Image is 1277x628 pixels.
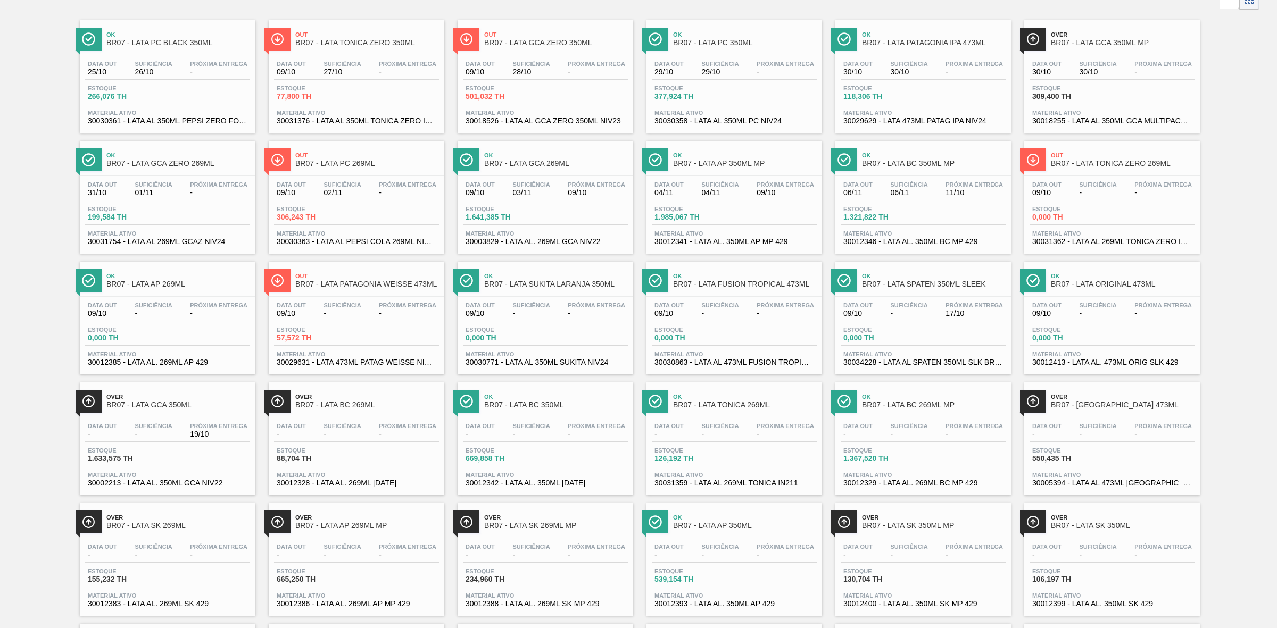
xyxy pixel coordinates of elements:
span: 266,076 TH [88,93,162,101]
img: Ícone [82,153,95,166]
span: Ok [673,393,817,400]
span: 09/10 [843,309,873,317]
span: - [135,430,172,438]
span: Data out [843,61,873,67]
span: - [379,189,436,197]
span: Out [484,31,628,38]
span: Estoque [466,326,540,333]
span: 199,584 TH [88,213,162,221]
span: BR07 - LATA BC 350ML MP [862,160,1006,168]
span: Ok [1051,273,1195,279]
span: Suficiência [1079,423,1116,429]
span: 30029629 - LATA 473ML PATAG IPA NIV24 [843,117,1003,125]
img: Ícone [460,153,473,166]
span: - [379,309,436,317]
span: Material ativo [466,110,625,116]
span: 09/10 [466,309,495,317]
span: 09/10 [277,68,306,76]
span: Próxima Entrega [190,423,247,429]
span: Data out [466,181,495,188]
a: ÍconeOkBR07 - LATA SPATEN 350ML SLEEKData out09/10Suficiência-Próxima Entrega17/10Estoque0,000 TH... [827,254,1016,374]
span: Estoque [843,85,918,91]
img: Ícone [837,274,851,287]
span: 09/10 [466,68,495,76]
span: 306,243 TH [277,213,351,221]
a: ÍconeOkBR07 - LATA TÔNICA 269MLData out-Suficiência-Próxima Entrega-Estoque126,192 THMaterial ati... [638,374,827,495]
span: Material ativo [654,351,814,357]
span: Próxima Entrega [379,302,436,308]
span: Data out [843,423,873,429]
span: Over [1051,393,1195,400]
span: Data out [277,181,306,188]
img: Ícone [271,153,284,166]
span: BR07 - LATA TÔNICA 269ML [673,401,817,409]
span: - [1134,189,1192,197]
span: - [135,309,172,317]
span: Data out [1032,302,1062,308]
img: Ícone [1026,32,1040,46]
span: Suficiência [324,302,361,308]
span: BR07 - LATA PC BLACK 350ML [106,39,250,47]
span: Suficiência [512,423,550,429]
span: Próxima Entrega [757,302,814,308]
span: Suficiência [512,181,550,188]
span: Suficiência [1079,302,1116,308]
span: Estoque [843,206,918,212]
span: Próxima Entrega [190,181,247,188]
span: BR07 - LATA PATAGONIA AMBER 473ML [1051,401,1195,409]
span: Material ativo [654,230,814,237]
span: Ok [862,152,1006,158]
span: 27/10 [324,68,361,76]
span: Estoque [1032,326,1107,333]
span: Data out [654,423,684,429]
img: Ícone [271,274,284,287]
span: Suficiência [135,423,172,429]
span: Estoque [88,85,162,91]
span: Data out [843,181,873,188]
span: - [1079,189,1116,197]
span: Estoque [1032,85,1107,91]
span: Próxima Entrega [1134,302,1192,308]
span: Material ativo [843,351,1003,357]
a: ÍconeOkBR07 - LATA PC BLACK 350MLData out25/10Suficiência26/10Próxima Entrega-Estoque266,076 THMa... [72,12,261,133]
span: - [379,430,436,438]
span: 19/10 [190,430,247,438]
span: Out [295,31,439,38]
span: Over [295,393,439,400]
img: Ícone [460,32,473,46]
span: Ok [862,393,1006,400]
span: 1.321,822 TH [843,213,918,221]
img: Ícone [271,395,284,408]
span: BR07 - LATA GCA 350ML [106,401,250,409]
span: BR07 - LATA BC 269ML [295,401,439,409]
span: Suficiência [701,423,739,429]
span: 06/11 [890,189,927,197]
span: Data out [843,302,873,308]
span: 0,000 TH [654,334,729,342]
span: - [757,309,814,317]
span: Material ativo [843,110,1003,116]
img: Ícone [837,395,851,408]
span: Material ativo [88,351,247,357]
span: Suficiência [135,61,172,67]
span: 30012385 - LATA AL. 269ML AP 429 [88,358,247,366]
img: Ícone [837,32,851,46]
a: ÍconeOutBR07 - LATA TÔNICA ZERO 269MLData out09/10Suficiência-Próxima Entrega-Estoque0,000 THMate... [1016,133,1205,254]
span: 04/11 [654,189,684,197]
span: Suficiência [701,181,739,188]
span: 09/10 [277,189,306,197]
img: Ícone [82,274,95,287]
span: BR07 - LATA GCA ZERO 350ML [484,39,628,47]
span: Suficiência [135,302,172,308]
span: Próxima Entrega [757,181,814,188]
span: Próxima Entrega [757,423,814,429]
span: 0,000 TH [1032,213,1107,221]
span: BR07 - LATA BC 350ML [484,401,628,409]
span: - [946,68,1003,76]
img: Ícone [649,395,662,408]
span: 1.641,385 TH [466,213,540,221]
span: BR07 - LATA PC 269ML [295,160,439,168]
a: ÍconeOkBR07 - LATA GCA ZERO 269MLData out31/10Suficiência01/11Próxima Entrega-Estoque199,584 THMa... [72,133,261,254]
span: 09/10 [277,309,306,317]
span: Próxima Entrega [190,302,247,308]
